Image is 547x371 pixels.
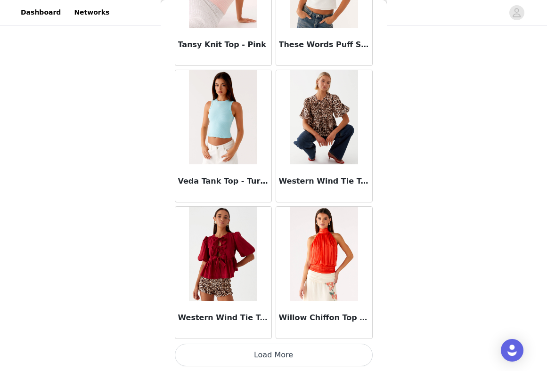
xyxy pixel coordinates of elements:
img: Western Wind Tie Top - Leopard [290,70,358,164]
h3: Veda Tank Top - Turquoise [178,176,269,187]
h3: Western Wind Tie Top - Leopard [279,176,369,187]
h3: These Words Puff Sleeve Top - White [279,39,369,50]
img: Veda Tank Top - Turquoise [189,70,257,164]
div: Open Intercom Messenger [501,339,523,362]
img: Willow Chiffon Top - Coral [290,207,358,301]
img: Western Wind Tie Top - Maroon [189,207,257,301]
a: Networks [68,2,115,23]
h3: Tansy Knit Top - Pink [178,39,269,50]
button: Load More [175,344,373,366]
h3: Willow Chiffon Top - Coral [279,312,369,323]
a: Dashboard [15,2,66,23]
h3: Western Wind Tie Top - Maroon [178,312,269,323]
div: avatar [512,5,521,20]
